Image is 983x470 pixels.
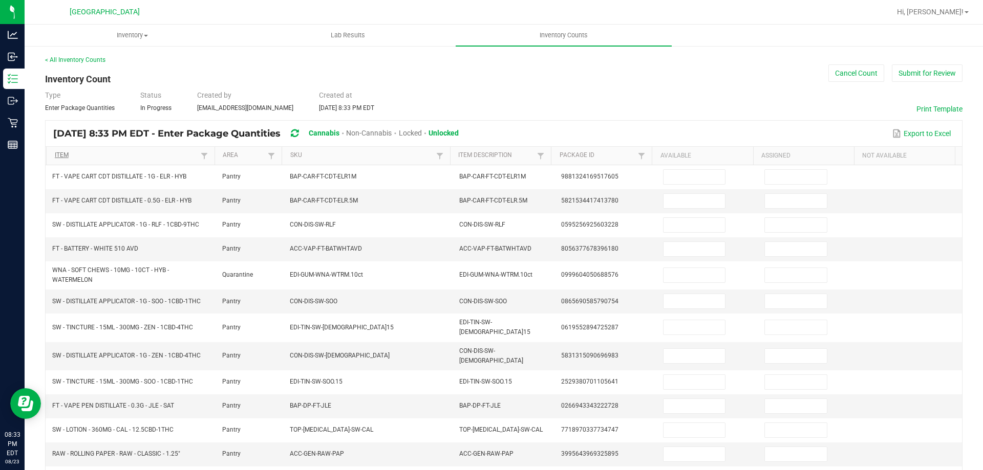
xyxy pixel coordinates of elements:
span: CON-DIS-SW-RLF [459,221,505,228]
button: Export to Excel [890,125,953,142]
a: Filter [635,149,648,162]
span: Locked [399,129,422,137]
inline-svg: Retail [8,118,18,128]
a: Inventory Counts [456,25,671,46]
span: Lab Results [317,31,379,40]
span: 5831315090696983 [561,352,618,359]
span: Quarantine [222,271,253,278]
a: Filter [535,149,547,162]
span: FT - VAPE CART CDT DISTILLATE - 1G - ELR - HYB [52,173,186,180]
span: Pantry [222,298,241,305]
span: Type [45,91,60,99]
span: 0595256925603228 [561,221,618,228]
span: EDI-TIN-SW-[DEMOGRAPHIC_DATA]15 [290,324,394,331]
span: SW - TINCTURE - 15ML - 300MG - ZEN - 1CBD-4THC [52,324,193,331]
span: SW - DISTILLATE APPLICATOR - 1G - RLF - 1CBD-9THC [52,221,199,228]
span: Pantry [222,245,241,252]
span: EDI-TIN-SW-SOO.15 [459,378,512,385]
span: BAP-CAR-FT-CDT-ELR1M [290,173,356,180]
p: 08/23 [5,458,20,465]
inline-svg: Inventory [8,74,18,84]
span: 0266943343222728 [561,402,618,409]
span: ACC-GEN-RAW-PAP [459,450,514,457]
span: BAP-CAR-FT-CDT-ELR1M [459,173,526,180]
a: < All Inventory Counts [45,56,105,63]
span: Pantry [222,221,241,228]
inline-svg: Inbound [8,52,18,62]
span: CON-DIS-SW-RLF [290,221,336,228]
span: BAP-DP-FT-JLE [459,402,501,409]
span: SW - LOTION - 360MG - CAL - 12.5CBD-1THC [52,426,174,433]
inline-svg: Reports [8,140,18,150]
span: 0619552894725287 [561,324,618,331]
span: Pantry [222,426,241,433]
span: ACC-GEN-RAW-PAP [290,450,344,457]
span: EDI-TIN-SW-SOO.15 [290,378,343,385]
span: Inventory [25,31,240,40]
span: ACC-VAP-FT-BATWHTAVD [459,245,531,252]
span: Inventory Counts [526,31,602,40]
span: Status [140,91,161,99]
a: Filter [265,149,277,162]
th: Not Available [854,147,955,165]
inline-svg: Analytics [8,30,18,40]
span: FT - VAPE PEN DISTILLATE - 0.3G - JLE - SAT [52,402,174,409]
span: Pantry [222,378,241,385]
span: BAP-CAR-FT-CDT-ELR.5M [290,197,358,204]
span: 0865690585790754 [561,298,618,305]
span: Inventory Count [45,74,111,84]
span: 8056377678396180 [561,245,618,252]
span: Pantry [222,197,241,204]
a: Package IdSortable [560,151,636,160]
span: ACC-VAP-FT-BATWHTAVD [290,245,362,252]
span: Pantry [222,402,241,409]
span: FT - VAPE CART CDT DISTILLATE - 0.5G - ELR - HYB [52,197,191,204]
span: 7718970337734747 [561,426,618,433]
span: Enter Package Quantities [45,104,115,111]
button: Submit for Review [892,64,963,82]
p: 08:33 PM EDT [5,430,20,458]
a: Item DescriptionSortable [458,151,535,160]
span: Pantry [222,450,241,457]
button: Cancel Count [828,64,884,82]
span: Pantry [222,352,241,359]
span: EDI-TIN-SW-[DEMOGRAPHIC_DATA]15 [459,319,530,335]
span: 0999604050688576 [561,271,618,278]
span: Cannabis [309,129,339,137]
span: [DATE] 8:33 PM EDT [319,104,374,111]
span: In Progress [140,104,172,111]
span: Pantry [222,324,241,331]
span: BAP-CAR-FT-CDT-ELR.5M [459,197,527,204]
span: 3995643969325895 [561,450,618,457]
span: Non-Cannabis [346,129,392,137]
span: FT - BATTERY - WHITE 510 AVD [52,245,138,252]
span: 9881324169517605 [561,173,618,180]
span: [EMAIL_ADDRESS][DOMAIN_NAME] [197,104,293,111]
span: 5821534417413780 [561,197,618,204]
span: RAW - ROLLING PAPER - RAW - CLASSIC - 1.25" [52,450,180,457]
span: CON-DIS-SW-SOO [459,298,507,305]
span: BAP-DP-FT-JLE [290,402,331,409]
span: [GEOGRAPHIC_DATA] [70,8,140,16]
span: SW - DISTILLATE APPLICATOR - 1G - SOO - 1CBD-1THC [52,298,201,305]
th: Available [652,147,753,165]
span: Created at [319,91,352,99]
a: ItemSortable [55,151,198,160]
button: Print Template [916,104,963,114]
th: Assigned [753,147,854,165]
a: Filter [198,149,210,162]
span: TOP-[MEDICAL_DATA]-SW-CAL [459,426,543,433]
span: CON-DIS-SW-[DEMOGRAPHIC_DATA] [459,347,523,364]
a: SKUSortable [290,151,434,160]
inline-svg: Outbound [8,96,18,106]
a: Filter [434,149,446,162]
div: [DATE] 8:33 PM EDT - Enter Package Quantities [53,124,466,143]
a: Lab Results [240,25,456,46]
a: AreaSortable [223,151,265,160]
iframe: Resource center [10,388,41,419]
span: CON-DIS-SW-SOO [290,298,337,305]
span: 2529380701105641 [561,378,618,385]
span: SW - TINCTURE - 15ML - 300MG - SOO - 1CBD-1THC [52,378,193,385]
span: CON-DIS-SW-[DEMOGRAPHIC_DATA] [290,352,390,359]
span: Unlocked [429,129,459,137]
